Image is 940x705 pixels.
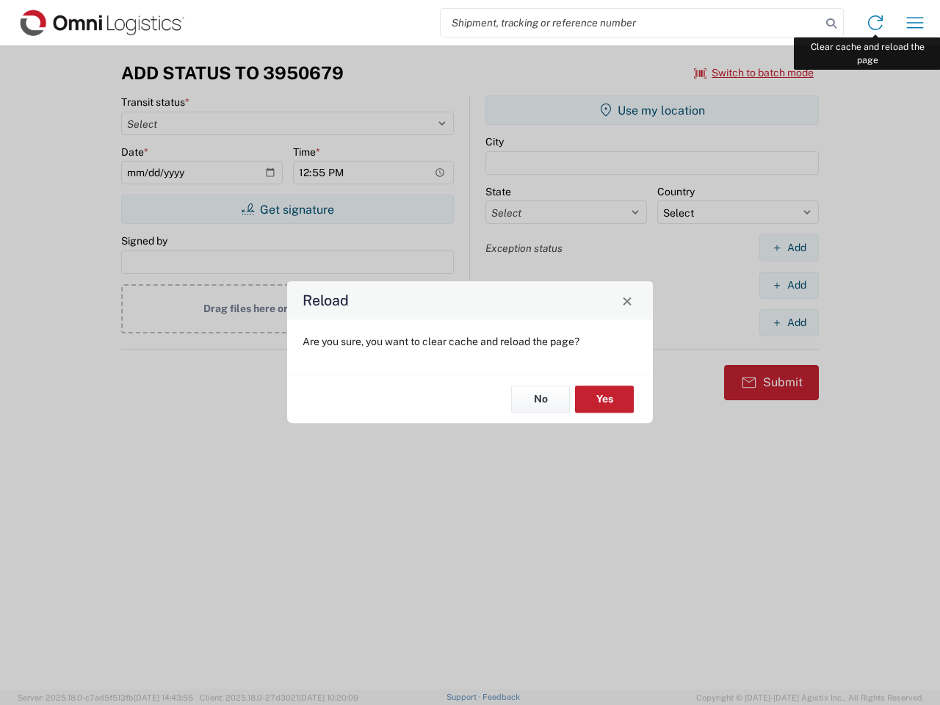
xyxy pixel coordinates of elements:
button: No [511,386,570,413]
h4: Reload [303,290,349,311]
p: Are you sure, you want to clear cache and reload the page? [303,335,637,348]
input: Shipment, tracking or reference number [441,9,821,37]
button: Yes [575,386,634,413]
button: Close [617,290,637,311]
